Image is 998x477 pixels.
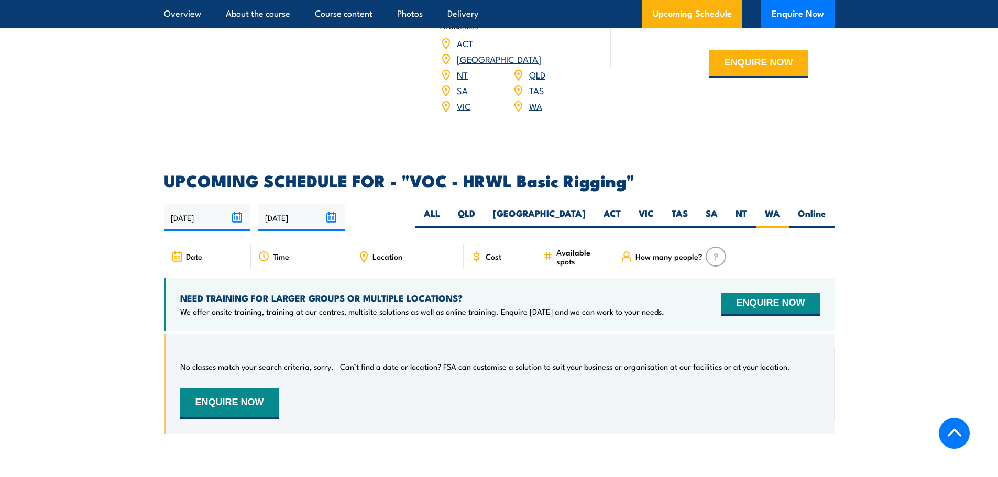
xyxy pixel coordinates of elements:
[556,248,606,265] span: Available spots
[529,68,545,81] a: QLD
[415,207,449,228] label: ALL
[457,37,473,49] a: ACT
[180,292,664,304] h4: NEED TRAINING FOR LARGER GROUPS OR MULTIPLE LOCATIONS?
[529,99,542,112] a: WA
[727,207,756,228] label: NT
[486,252,501,261] span: Cost
[457,52,541,65] a: [GEOGRAPHIC_DATA]
[721,293,820,316] button: ENQUIRE NOW
[789,207,835,228] label: Online
[273,252,289,261] span: Time
[180,361,334,372] p: No classes match your search criteria, sorry.
[709,50,808,78] button: ENQUIRE NOW
[595,207,630,228] label: ACT
[630,207,663,228] label: VIC
[663,207,697,228] label: TAS
[372,252,402,261] span: Location
[635,252,703,261] span: How many people?
[756,207,789,228] label: WA
[529,84,544,96] a: TAS
[449,207,484,228] label: QLD
[258,204,345,231] input: To date
[180,306,664,317] p: We offer onsite training, training at our centres, multisite solutions as well as online training...
[164,204,250,231] input: From date
[186,252,202,261] span: Date
[164,173,835,187] h2: UPCOMING SCHEDULE FOR - "VOC - HRWL Basic Rigging"
[340,361,790,372] p: Can’t find a date or location? FSA can customise a solution to suit your business or organisation...
[457,84,468,96] a: SA
[457,99,470,112] a: VIC
[697,207,727,228] label: SA
[484,207,595,228] label: [GEOGRAPHIC_DATA]
[457,68,468,81] a: NT
[180,388,279,419] button: ENQUIRE NOW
